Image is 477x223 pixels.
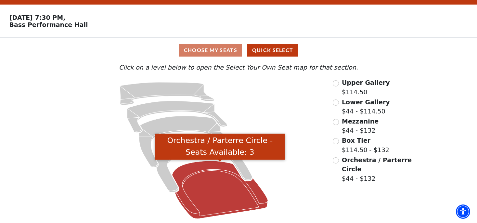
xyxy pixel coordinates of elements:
div: Orchestra / Parterre Circle - Seats Available: 3 [155,134,285,160]
label: $44 - $114.50 [342,98,390,116]
input: Box Tier$114.50 - $132 [333,138,339,144]
path: Orchestra / Parterre Circle - Seats Available: 3 [172,161,268,219]
p: Click on a level below to open the Select Your Own Seat map for that section. [64,63,413,72]
path: Upper Gallery - Seats Available: 276 [120,82,214,105]
label: $44 - $132 [342,117,379,135]
label: $44 - $132 [342,155,413,183]
div: Accessibility Menu [456,204,470,219]
span: Mezzanine [342,118,379,125]
label: $114.50 - $132 [342,136,389,154]
input: Mezzanine$44 - $132 [333,119,339,125]
input: Upper Gallery$114.50 [333,80,339,86]
button: Quick Select [247,44,298,57]
span: Orchestra / Parterre Circle [342,156,412,173]
span: Upper Gallery [342,79,390,86]
span: Box Tier [342,137,370,144]
label: $114.50 [342,78,390,97]
input: Lower Gallery$44 - $114.50 [333,99,339,106]
span: Lower Gallery [342,98,390,106]
input: Orchestra / Parterre Circle$44 - $132 [333,157,339,164]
